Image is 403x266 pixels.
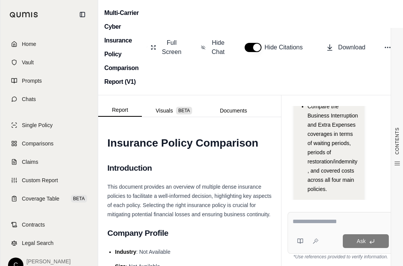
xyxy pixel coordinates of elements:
span: BETA [71,195,87,202]
span: Full Screen [161,38,183,57]
span: Contracts [22,221,45,228]
span: Ask [357,238,365,244]
div: *Use references provided to verify information. [288,254,394,260]
button: Ask [343,234,389,248]
button: Report [98,104,142,117]
span: Legal Search [22,239,54,247]
h1: Insurance Policy Comparison [107,132,272,154]
h2: Multi-Carrier Cyber Insurance Policy Comparison Report (V1) [104,6,143,89]
a: Legal Search [5,235,93,251]
button: Documents [206,104,261,117]
a: Claims [5,153,93,170]
span: Download [338,43,365,52]
span: Single Policy [22,121,53,129]
a: Comparisons [5,135,93,152]
span: Custom Report [22,176,58,184]
a: Coverage TableBETA [5,190,93,207]
a: Custom Report [5,172,93,189]
span: Hide Citations [265,43,308,52]
span: This document provides an overview of multiple dense insurance policies to facilitate a well-info... [107,184,271,217]
span: Vault [22,59,34,66]
span: Chats [22,95,36,103]
a: Chats [5,91,93,108]
span: CONTENTS [394,127,400,155]
span: Hide Chat [210,38,226,57]
span: [PERSON_NAME] [26,258,71,265]
button: Visuals [142,104,206,117]
button: Hide Chat [198,35,229,60]
span: Prompts [22,77,42,85]
span: Claims [22,158,38,166]
span: Comparisons [22,140,53,147]
span: Home [22,40,36,48]
button: Collapse sidebar [76,8,89,21]
span: Industry [115,249,136,255]
span: Coverage Table [22,195,59,202]
a: Home [5,36,93,52]
h2: Introduction [107,160,272,176]
h2: Company Profile [107,225,272,241]
a: Contracts [5,216,93,233]
button: Full Screen [148,35,186,60]
span: : Not Available [136,249,170,255]
span: BETA [176,107,192,114]
a: Vault [5,54,93,71]
button: Download [323,40,368,55]
a: Prompts [5,72,93,89]
img: Qumis Logo [10,12,38,18]
a: Single Policy [5,117,93,134]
